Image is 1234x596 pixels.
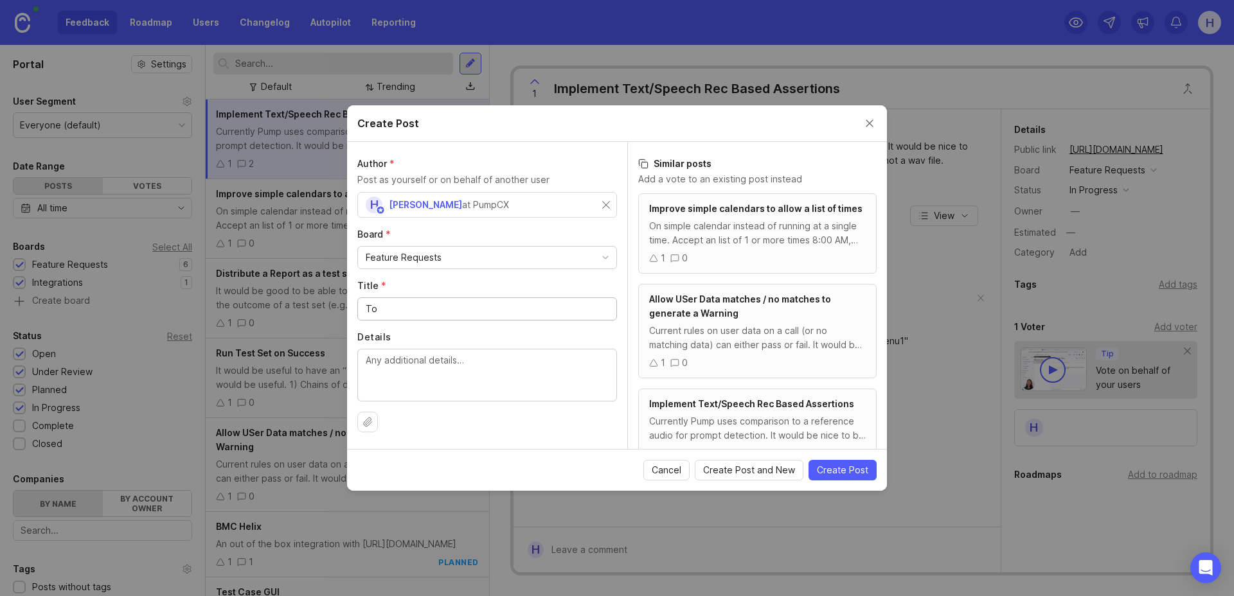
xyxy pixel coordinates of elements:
div: Feature Requests [366,250,442,265]
span: Cancel [652,464,681,477]
a: Allow USer Data matches / no matches to generate a WarningCurrent rules on user data on a call (o... [638,284,877,378]
label: Details [357,331,617,344]
button: Upload file [357,412,378,432]
div: 1 [661,356,665,370]
div: 1 [661,251,665,265]
img: member badge [376,206,386,215]
span: Create Post and New [703,464,795,477]
p: Post as yourself or on behalf of another user [357,173,617,187]
span: [PERSON_NAME] [389,199,462,210]
span: Title (required) [357,280,386,291]
span: Improve simple calendars to allow a list of times [649,203,863,214]
div: 1 [661,446,665,460]
input: Short, descriptive title [366,302,609,316]
span: Author (required) [357,158,395,169]
p: Add a vote to an existing post instead [638,173,877,186]
div: 0 [682,251,688,265]
div: 0 [682,356,688,370]
button: Close create post modal [863,116,877,130]
div: at PumpCX [462,198,509,212]
div: 2 [682,446,687,460]
a: Implement Text/Speech Rec Based AssertionsCurrently Pump uses comparison to a reference audio for... [638,389,877,469]
a: Improve simple calendars to allow a list of timesOn simple calendar instead of running at a singl... [638,193,877,274]
span: Create Post [817,464,868,477]
h2: Create Post [357,116,419,131]
button: Create Post and New [695,460,803,480]
button: Create Post [809,460,877,480]
div: H [366,197,382,213]
div: Current rules on user data on a call (or no matching data) can either pass or fail. It would be g... [649,324,866,352]
button: Cancel [643,460,690,480]
h3: Similar posts [638,157,877,170]
span: Board (required) [357,229,391,240]
div: Currently Pump uses comparison to a reference audio for prompt detection. It would be nice to be ... [649,414,866,443]
span: Allow USer Data matches / no matches to generate a Warning [649,294,831,319]
div: Open Intercom Messenger [1190,552,1221,583]
div: On simple calendar instead of running at a single time. Accept an list of 1 or more times 8:00 AM... [649,219,866,247]
span: Implement Text/Speech Rec Based Assertions [649,398,854,409]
